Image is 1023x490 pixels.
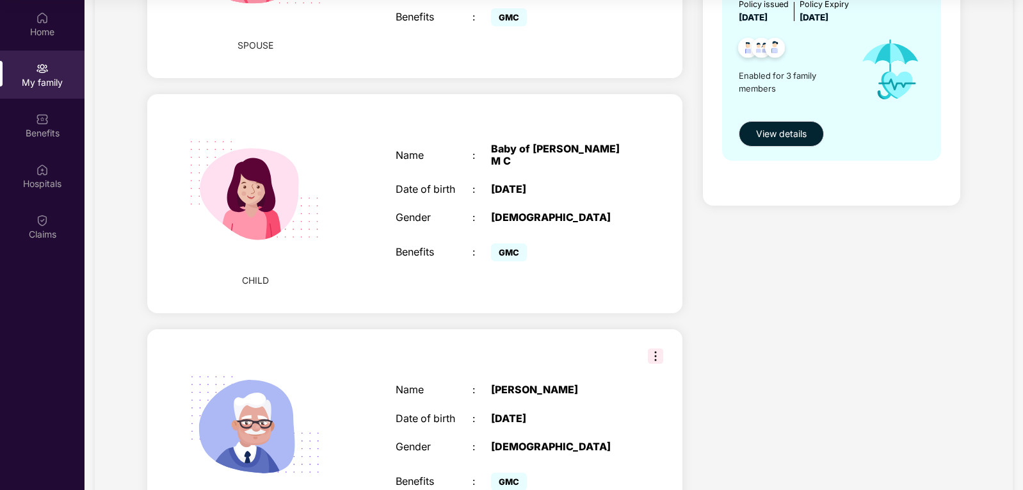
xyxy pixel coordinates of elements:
[739,121,824,147] button: View details
[800,12,828,22] span: [DATE]
[491,243,527,261] span: GMC
[172,107,339,274] img: svg+xml;base64,PHN2ZyB4bWxucz0iaHR0cDovL3d3dy53My5vcmcvMjAwMC9zdmciIHdpZHRoPSIyMjQiIGhlaWdodD0iMT...
[36,163,49,176] img: svg+xml;base64,PHN2ZyBpZD0iSG9zcGl0YWxzIiB4bWxucz0iaHR0cDovL3d3dy53My5vcmcvMjAwMC9zdmciIHdpZHRoPS...
[396,412,472,425] div: Date of birth
[396,183,472,195] div: Date of birth
[491,143,625,167] div: Baby of [PERSON_NAME] M C
[849,25,932,115] img: icon
[491,8,527,26] span: GMC
[238,38,273,53] span: SPOUSE
[472,183,492,195] div: :
[472,149,492,161] div: :
[491,384,625,396] div: [PERSON_NAME]
[746,34,777,65] img: svg+xml;base64,PHN2ZyB4bWxucz0iaHR0cDovL3d3dy53My5vcmcvMjAwMC9zdmciIHdpZHRoPSI0OC45MTUiIGhlaWdodD...
[396,246,472,258] div: Benefits
[472,11,492,23] div: :
[472,384,492,396] div: :
[472,412,492,425] div: :
[396,441,472,453] div: Gender
[491,211,625,224] div: [DEMOGRAPHIC_DATA]
[242,274,269,288] span: CHILD
[491,441,625,453] div: [DEMOGRAPHIC_DATA]
[36,214,49,227] img: svg+xml;base64,PHN2ZyBpZD0iQ2xhaW0iIHhtbG5zPSJodHRwOi8vd3d3LnczLm9yZy8yMDAwL3N2ZyIgd2lkdGg9IjIwIi...
[396,211,472,224] div: Gender
[36,113,49,126] img: svg+xml;base64,PHN2ZyBpZD0iQmVuZWZpdHMiIHhtbG5zPSJodHRwOi8vd3d3LnczLm9yZy8yMDAwL3N2ZyIgd2lkdGg9Ij...
[472,441,492,453] div: :
[36,62,49,75] img: svg+xml;base64,PHN2ZyB3aWR0aD0iMjAiIGhlaWdodD0iMjAiIHZpZXdCb3g9IjAgMCAyMCAyMCIgZmlsbD0ibm9uZSIgeG...
[648,348,663,364] img: svg+xml;base64,PHN2ZyB3aWR0aD0iMzIiIGhlaWdodD0iMzIiIHZpZXdCb3g9IjAgMCAzMiAzMiIgZmlsbD0ibm9uZSIgeG...
[759,34,791,65] img: svg+xml;base64,PHN2ZyB4bWxucz0iaHR0cDovL3d3dy53My5vcmcvMjAwMC9zdmciIHdpZHRoPSI0OC45NDMiIGhlaWdodD...
[396,11,472,23] div: Benefits
[472,211,492,224] div: :
[396,149,472,161] div: Name
[732,34,764,65] img: svg+xml;base64,PHN2ZyB4bWxucz0iaHR0cDovL3d3dy53My5vcmcvMjAwMC9zdmciIHdpZHRoPSI0OC45NDMiIGhlaWdodD...
[472,246,492,258] div: :
[739,69,849,95] span: Enabled for 3 family members
[739,12,768,22] span: [DATE]
[396,475,472,487] div: Benefits
[756,127,807,141] span: View details
[396,384,472,396] div: Name
[491,183,625,195] div: [DATE]
[491,412,625,425] div: [DATE]
[36,12,49,24] img: svg+xml;base64,PHN2ZyBpZD0iSG9tZSIgeG1sbnM9Imh0dHA6Ly93d3cudzMub3JnLzIwMDAvc3ZnIiB3aWR0aD0iMjAiIG...
[472,475,492,487] div: :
